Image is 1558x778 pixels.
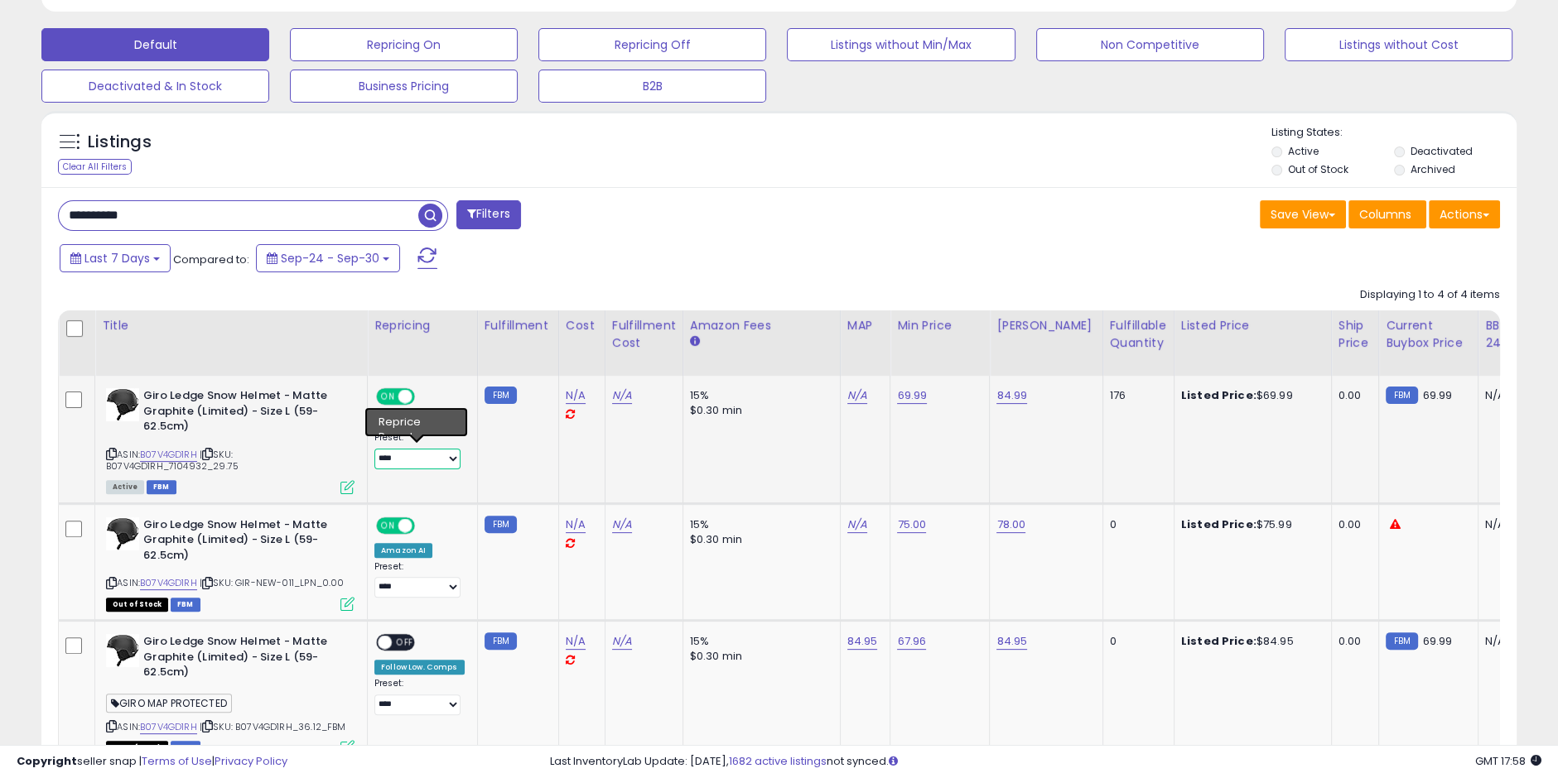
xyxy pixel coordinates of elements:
div: Fulfillable Quantity [1110,317,1167,352]
div: Fulfillment Cost [612,317,676,352]
a: N/A [566,387,586,404]
button: Save View [1260,200,1346,228]
button: Non Competitive [1036,28,1264,61]
small: FBM [1386,632,1418,650]
b: Listed Price: [1181,387,1257,403]
div: Current Buybox Price [1386,317,1471,352]
div: 0.00 [1339,634,1366,649]
h5: Listings [88,131,152,154]
button: Last 7 Days [60,244,171,272]
b: Giro Ledge Snow Helmet - Matte Graphite (Limited) - Size L (59-62.5cm) [143,388,345,439]
div: Displaying 1 to 4 of 4 items [1360,287,1500,303]
div: Cost [566,317,598,334]
div: MAP [847,317,884,334]
a: N/A [612,387,632,404]
div: N/A [1485,388,1540,403]
a: N/A [566,516,586,533]
div: 0.00 [1339,517,1366,532]
span: GIRO MAP PROTECTED [106,694,232,713]
button: Filters [456,200,521,229]
small: Amazon Fees. [690,334,700,349]
label: Out of Stock [1288,162,1348,176]
img: 31pDt+AB54L._SL40_.jpg [106,634,139,667]
a: B07V4GD1RH [140,720,197,734]
div: $0.30 min [690,532,827,547]
label: Deactivated [1411,144,1473,158]
button: B2B [538,70,766,103]
div: Ship Price [1339,317,1372,352]
div: Preset: [374,432,465,469]
img: 31pDt+AB54L._SL40_.jpg [106,517,139,550]
div: $75.99 [1181,517,1319,532]
label: Archived [1411,162,1455,176]
div: 176 [1110,388,1161,403]
span: 2025-10-8 17:58 GMT [1475,753,1541,769]
span: All listings currently available for purchase on Amazon [106,480,144,494]
div: 0 [1110,517,1161,532]
span: FBM [147,480,176,494]
a: B07V4GD1RH [140,448,197,462]
small: FBM [485,387,517,404]
span: ON [378,390,398,404]
span: | SKU: GIR-NEW-011_LPN_0.00 [200,576,345,589]
div: $69.99 [1181,388,1319,403]
div: ASIN: [106,517,355,609]
span: FBM [171,598,200,612]
button: Listings without Cost [1285,28,1512,61]
img: 31pDt+AB54L._SL40_.jpg [106,388,139,421]
span: 69.99 [1422,387,1452,403]
div: Last InventoryLab Update: [DATE], not synced. [550,754,1541,770]
div: 0 [1110,634,1161,649]
a: 78.00 [996,516,1025,533]
span: 69.99 [1422,633,1452,649]
div: Title [102,317,360,334]
button: Listings without Min/Max [787,28,1015,61]
span: ON [378,518,398,532]
a: Privacy Policy [215,753,287,769]
button: Repricing On [290,28,518,61]
div: Listed Price [1181,317,1324,334]
span: All listings that are currently out of stock and unavailable for purchase on Amazon [106,598,168,612]
div: [PERSON_NAME] [996,317,1095,334]
button: Default [41,28,269,61]
div: 15% [690,517,827,532]
div: Repricing [374,317,470,334]
a: N/A [612,516,632,533]
div: ASIN: [106,388,355,492]
button: Repricing Off [538,28,766,61]
label: Active [1288,144,1319,158]
div: Amazon AI [374,414,432,429]
div: BB Share 24h. [1485,317,1546,352]
div: seller snap | | [17,754,287,770]
button: Columns [1348,200,1426,228]
a: N/A [847,516,867,533]
small: FBM [1386,387,1418,404]
a: 69.99 [897,387,927,404]
span: Columns [1359,206,1411,223]
div: Amazon AI [374,543,432,558]
div: Min Price [897,317,982,334]
span: Compared to: [173,252,249,267]
p: Listing States: [1271,125,1517,141]
a: N/A [612,633,632,650]
div: 15% [690,634,827,649]
span: OFF [412,390,439,404]
div: 0.00 [1339,388,1366,403]
span: Sep-24 - Sep-30 [281,250,379,267]
span: OFF [412,518,439,532]
div: Follow Low. Comps [374,660,465,675]
b: Giro Ledge Snow Helmet - Matte Graphite (Limited) - Size L (59-62.5cm) [143,634,345,684]
b: Listed Price: [1181,516,1257,532]
div: N/A [1485,517,1540,532]
div: Preset: [374,561,465,598]
button: Actions [1429,200,1500,228]
b: Giro Ledge Snow Helmet - Matte Graphite (Limited) - Size L (59-62.5cm) [143,517,345,568]
div: Amazon Fees [690,317,833,334]
a: N/A [847,387,867,404]
span: | SKU: B07V4GD1RH_7104932_29.75 [106,448,239,473]
a: 84.95 [996,633,1027,650]
div: Preset: [374,678,465,715]
a: 84.99 [996,387,1027,404]
button: Sep-24 - Sep-30 [256,244,400,272]
span: | SKU: B07V4GD1RH_36.12_FBM [200,720,346,733]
